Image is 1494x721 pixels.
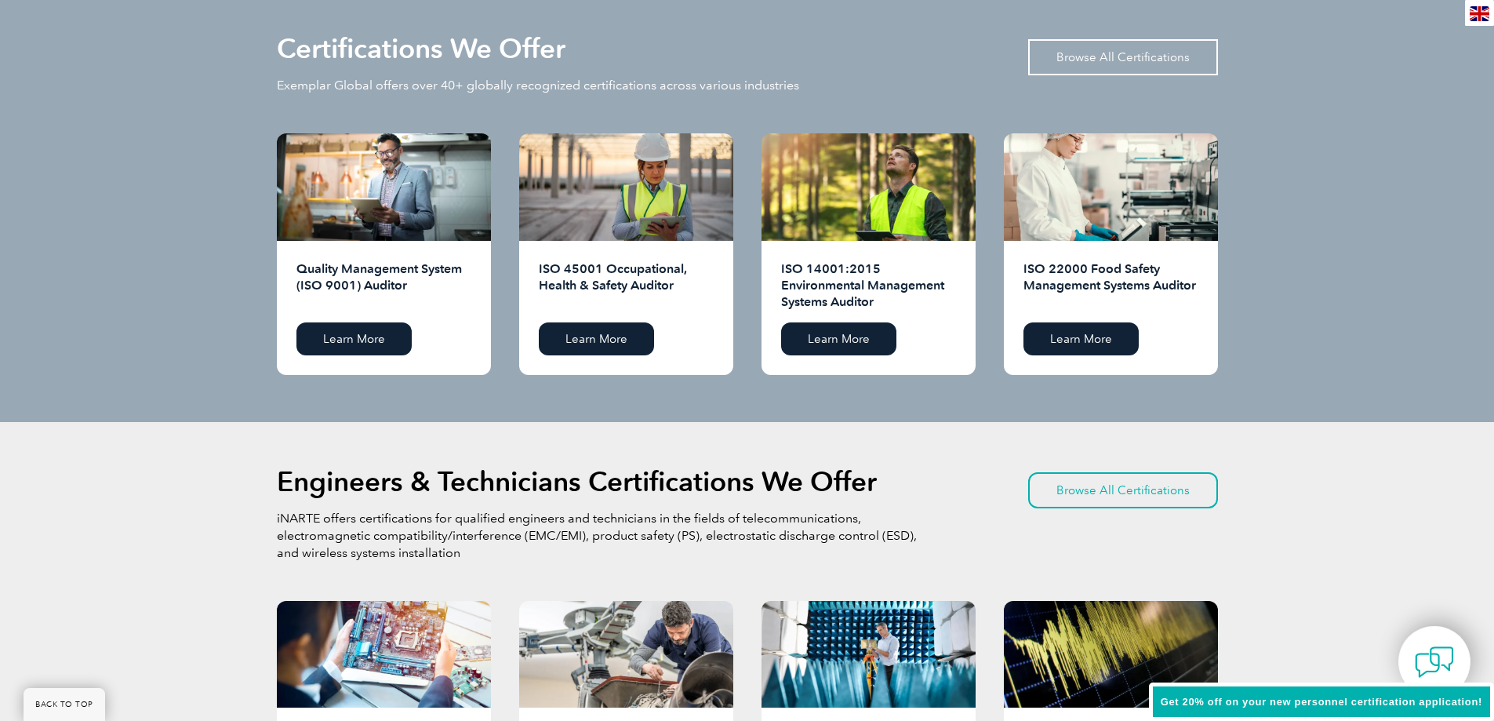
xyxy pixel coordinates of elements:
[1023,260,1198,311] h2: ISO 22000 Food Safety Management Systems Auditor
[781,260,956,311] h2: ISO 14001:2015 Environmental Management Systems Auditor
[1415,643,1454,682] img: contact-chat.png
[539,260,714,311] h2: ISO 45001 Occupational, Health & Safety Auditor
[1161,696,1482,708] span: Get 20% off on your new personnel certification application!
[1028,472,1218,508] a: Browse All Certifications
[1028,39,1218,75] a: Browse All Certifications
[539,322,654,355] a: Learn More
[277,36,565,61] h2: Certifications We Offer
[277,77,799,94] p: Exemplar Global offers over 40+ globally recognized certifications across various industries
[1470,6,1489,21] img: en
[277,510,920,562] p: iNARTE offers certifications for qualified engineers and technicians in the fields of telecommuni...
[277,469,877,494] h2: Engineers & Technicians Certifications We Offer
[296,260,471,311] h2: Quality Management System (ISO 9001) Auditor
[781,322,896,355] a: Learn More
[1023,322,1139,355] a: Learn More
[296,322,412,355] a: Learn More
[24,688,105,721] a: BACK TO TOP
